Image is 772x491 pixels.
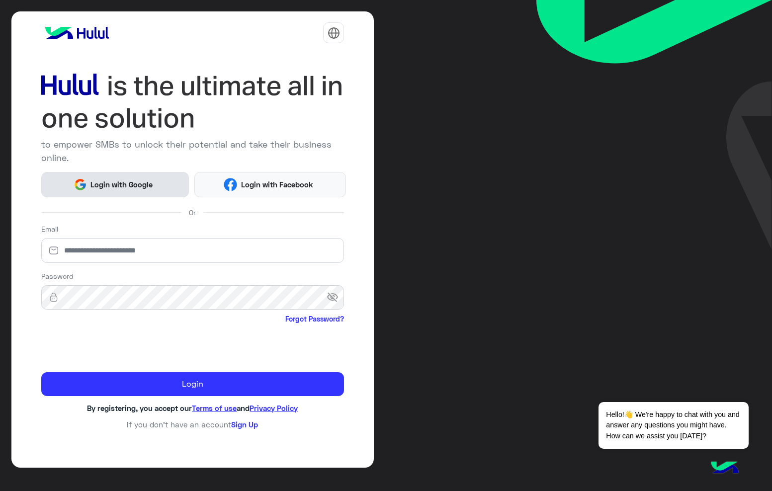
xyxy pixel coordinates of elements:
[192,404,237,412] a: Terms of use
[41,420,344,429] h6: If you don’t have an account
[41,224,58,234] label: Email
[328,27,340,39] img: tab
[250,404,298,412] a: Privacy Policy
[237,179,317,190] span: Login with Facebook
[41,70,344,134] img: hululLoginTitle_EN.svg
[87,404,192,412] span: By registering, you accept our
[41,23,113,43] img: logo
[74,178,87,191] img: Google
[327,289,344,307] span: visibility_off
[285,314,344,324] a: Forgot Password?
[237,404,250,412] span: and
[41,245,66,255] img: email
[41,292,66,302] img: lock
[194,172,346,197] button: Login with Facebook
[41,172,189,197] button: Login with Google
[41,138,344,164] p: to empower SMBs to unlock their potential and take their business online.
[41,372,344,396] button: Login
[41,271,74,281] label: Password
[707,451,742,486] img: hulul-logo.png
[41,326,192,365] iframe: reCAPTCHA
[231,420,258,429] a: Sign Up
[87,179,157,190] span: Login with Google
[599,402,748,449] span: Hello!👋 We're happy to chat with you and answer any questions you might have. How can we assist y...
[224,178,237,191] img: Facebook
[189,207,196,218] span: Or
